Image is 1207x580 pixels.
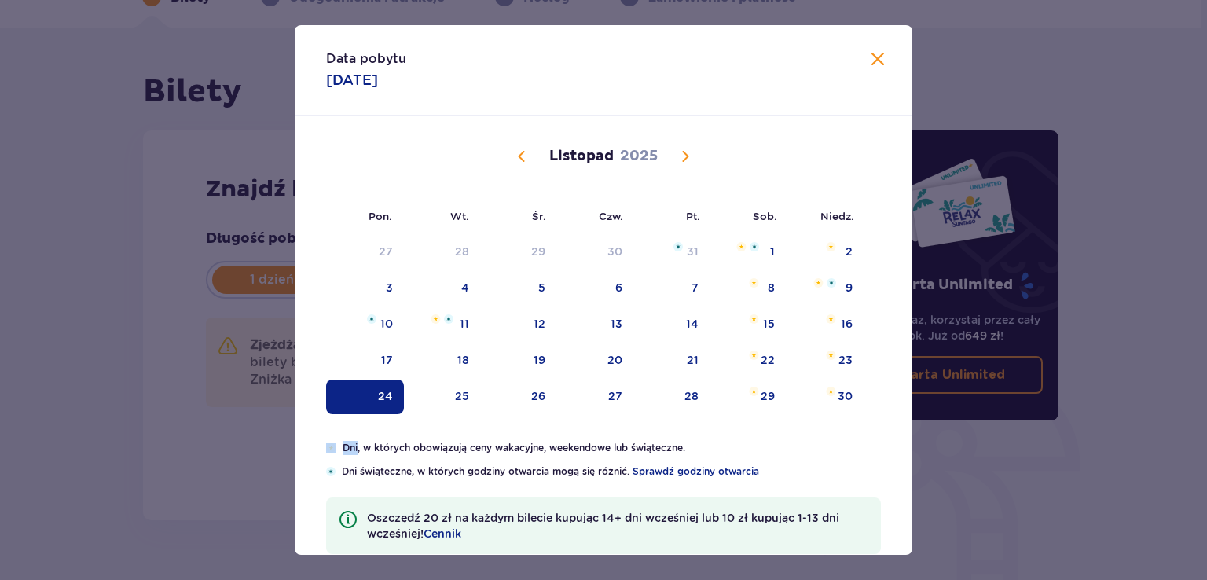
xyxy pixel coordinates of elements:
[736,242,747,251] img: Pomarańczowa gwiazdka
[380,316,393,332] div: 10
[611,316,622,332] div: 13
[686,210,700,222] small: Pt.
[846,244,853,259] div: 2
[326,50,406,68] p: Data pobytu
[761,388,775,404] div: 29
[786,380,864,414] td: niedziela, 30 listopada 2025
[838,352,853,368] div: 23
[684,388,699,404] div: 28
[480,271,556,306] td: środa, 5 listopada 2025
[673,242,683,251] img: Niebieska gwiazdka
[710,307,786,342] td: sobota, 15 listopada 2025
[367,510,868,541] p: Oszczędź 20 zł na każdym bilecie kupując 14+ dni wcześniej lub 10 zł kupując 1-13 dni wcześniej!
[444,314,453,324] img: Niebieska gwiazdka
[532,210,546,222] small: Śr.
[556,380,634,414] td: czwartek, 27 listopada 2025
[615,280,622,296] div: 6
[534,316,545,332] div: 12
[556,235,634,270] td: czwartek, 30 października 2025
[633,307,710,342] td: piątek, 14 listopada 2025
[827,278,836,288] img: Niebieska gwiazdka
[480,343,556,378] td: środa, 19 listopada 2025
[461,280,469,296] div: 4
[710,380,786,414] td: sobota, 29 listopada 2025
[768,280,775,296] div: 8
[676,147,695,166] button: Następny miesiąc
[531,388,545,404] div: 26
[342,464,881,479] p: Dni świąteczne, w których godziny otwarcia mogą się różnić.
[534,352,545,368] div: 19
[633,271,710,306] td: piątek, 7 listopada 2025
[761,352,775,368] div: 22
[786,271,864,306] td: niedziela, 9 listopada 2025
[460,316,469,332] div: 11
[343,441,881,455] p: Dni, w których obowiązują ceny wakacyjne, weekendowe lub świąteczne.
[770,244,775,259] div: 1
[786,307,864,342] td: niedziela, 16 listopada 2025
[838,388,853,404] div: 30
[633,464,759,479] a: Sprawdź godziny otwarcia
[326,71,378,90] p: [DATE]
[710,235,786,270] td: sobota, 1 listopada 2025
[749,387,759,396] img: Pomarańczowa gwiazdka
[687,244,699,259] div: 31
[480,307,556,342] td: środa, 12 listopada 2025
[826,351,836,360] img: Pomarańczowa gwiazdka
[556,271,634,306] td: czwartek, 6 listopada 2025
[749,351,759,360] img: Pomarańczowa gwiazdka
[608,388,622,404] div: 27
[386,280,393,296] div: 3
[692,280,699,296] div: 7
[404,271,480,306] td: wtorek, 4 listopada 2025
[381,352,393,368] div: 17
[599,210,623,222] small: Czw.
[549,147,614,166] p: Listopad
[753,210,777,222] small: Sob.
[763,316,775,332] div: 15
[326,235,404,270] td: poniedziałek, 27 października 2025
[480,380,556,414] td: środa, 26 listopada 2025
[841,316,853,332] div: 16
[367,314,376,324] img: Niebieska gwiazdka
[512,147,531,166] button: Poprzedni miesiąc
[750,242,759,251] img: Niebieska gwiazdka
[369,210,392,222] small: Pon.
[749,278,759,288] img: Pomarańczowa gwiazdka
[633,343,710,378] td: piątek, 21 listopada 2025
[378,388,393,404] div: 24
[404,343,480,378] td: wtorek, 18 listopada 2025
[556,343,634,378] td: czwartek, 20 listopada 2025
[326,307,404,342] td: poniedziałek, 10 listopada 2025
[620,147,658,166] p: 2025
[710,271,786,306] td: sobota, 8 listopada 2025
[556,307,634,342] td: czwartek, 13 listopada 2025
[786,235,864,270] td: niedziela, 2 listopada 2025
[633,380,710,414] td: piątek, 28 listopada 2025
[379,244,393,259] div: 27
[455,388,469,404] div: 25
[531,244,545,259] div: 29
[404,307,480,342] td: wtorek, 11 listopada 2025
[450,210,469,222] small: Wt.
[431,314,441,324] img: Pomarańczowa gwiazdka
[424,526,461,541] a: Cennik
[868,50,887,70] button: Zamknij
[826,387,836,396] img: Pomarańczowa gwiazdka
[480,235,556,270] td: środa, 29 października 2025
[686,316,699,332] div: 14
[813,278,824,288] img: Pomarańczowa gwiazdka
[786,343,864,378] td: niedziela, 23 listopada 2025
[326,271,404,306] td: poniedziałek, 3 listopada 2025
[710,343,786,378] td: sobota, 22 listopada 2025
[607,244,622,259] div: 30
[404,380,480,414] td: wtorek, 25 listopada 2025
[749,314,759,324] img: Pomarańczowa gwiazdka
[846,280,853,296] div: 9
[457,352,469,368] div: 18
[687,352,699,368] div: 21
[326,467,336,476] img: Niebieska gwiazdka
[326,380,404,414] td: Data zaznaczona. poniedziałek, 24 listopada 2025
[538,280,545,296] div: 5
